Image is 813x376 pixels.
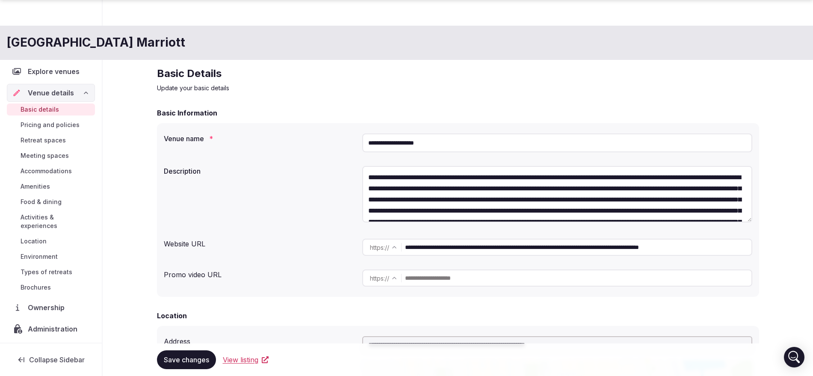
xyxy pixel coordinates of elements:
span: Environment [21,252,58,261]
a: Retreat spaces [7,134,95,146]
a: Administration [7,320,95,338]
h2: Basic Details [157,67,759,80]
h2: Basic Information [157,108,217,118]
span: Save changes [164,355,209,364]
span: Types of retreats [21,268,72,276]
a: Amenities [7,181,95,192]
div: Website URL [164,235,355,249]
p: Update your basic details [157,84,759,92]
a: Accommodations [7,165,95,177]
a: Environment [7,251,95,263]
a: Pricing and policies [7,119,95,131]
a: Types of retreats [7,266,95,278]
span: Food & dining [21,198,62,206]
span: Venue details [28,88,74,98]
a: Meeting spaces [7,150,95,162]
span: Meeting spaces [21,151,69,160]
a: View listing [223,355,269,365]
a: Explore venues [7,62,95,80]
button: Collapse Sidebar [7,350,95,369]
label: Venue name [164,135,355,142]
button: Transfer ownership [7,341,95,359]
div: Promo video URL [164,266,355,280]
span: Administration [28,324,81,334]
h2: Location [157,311,187,321]
span: Brochures [21,283,51,292]
span: Basic details [21,105,59,114]
span: Accommodations [21,167,72,175]
span: View listing [223,355,258,365]
span: Amenities [21,182,50,191]
a: Brochures [7,281,95,293]
label: Description [164,168,355,175]
span: Retreat spaces [21,136,66,145]
button: Save changes [157,350,216,369]
span: Location [21,237,47,246]
div: Address [164,333,355,346]
a: Ownership [7,299,95,317]
div: Open Intercom Messenger [784,347,804,367]
span: Explore venues [28,66,83,77]
a: Activities & experiences [7,211,95,232]
span: Activities & experiences [21,213,92,230]
span: Pricing and policies [21,121,80,129]
span: Ownership [28,302,68,313]
span: Collapse Sidebar [29,355,85,364]
h1: [GEOGRAPHIC_DATA] Marriott [7,34,185,51]
a: Basic details [7,104,95,115]
a: Food & dining [7,196,95,208]
a: Location [7,235,95,247]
